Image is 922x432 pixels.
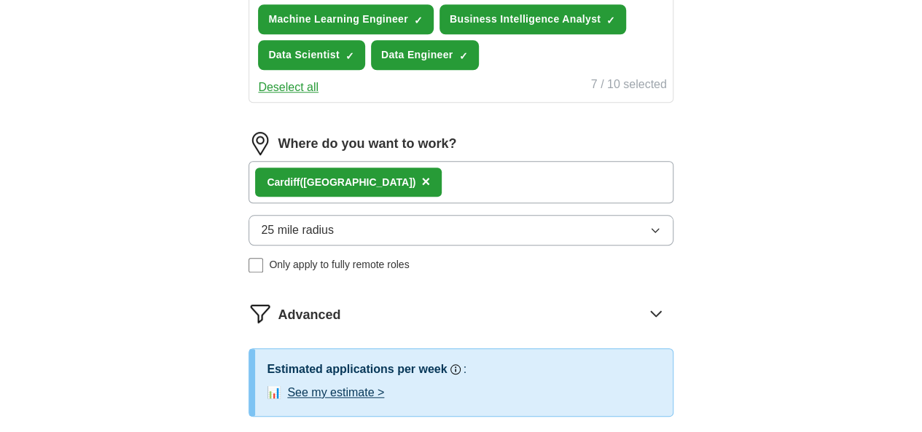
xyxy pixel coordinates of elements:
input: Only apply to fully remote roles [249,258,263,272]
span: 25 mile radius [261,221,334,239]
button: Business Intelligence Analyst✓ [439,4,626,34]
button: Machine Learning Engineer✓ [258,4,434,34]
span: ✓ [606,15,615,26]
button: Data Engineer✓ [371,40,479,70]
h3: Estimated applications per week [267,361,447,378]
span: Data Scientist [268,47,340,63]
button: × [421,171,430,193]
h3: : [464,361,466,378]
div: 7 / 10 selected [591,76,667,96]
span: Machine Learning Engineer [268,12,408,27]
strong: Card [267,176,290,188]
span: Only apply to fully remote roles [269,257,409,272]
span: Advanced [278,305,340,325]
span: 📊 [267,384,281,401]
span: × [421,173,430,189]
span: ✓ [345,50,354,62]
div: iff [267,175,415,190]
span: ✓ [459,50,468,62]
img: location.png [249,132,272,155]
span: ✓ [414,15,423,26]
button: Deselect all [258,79,319,96]
span: Business Intelligence Analyst [450,12,601,27]
img: filter [249,302,272,325]
span: Data Engineer [381,47,453,63]
span: ([GEOGRAPHIC_DATA]) [300,176,415,188]
button: See my estimate > [287,384,384,401]
label: Where do you want to work? [278,134,456,154]
button: Data Scientist✓ [258,40,365,70]
button: 25 mile radius [249,215,673,246]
